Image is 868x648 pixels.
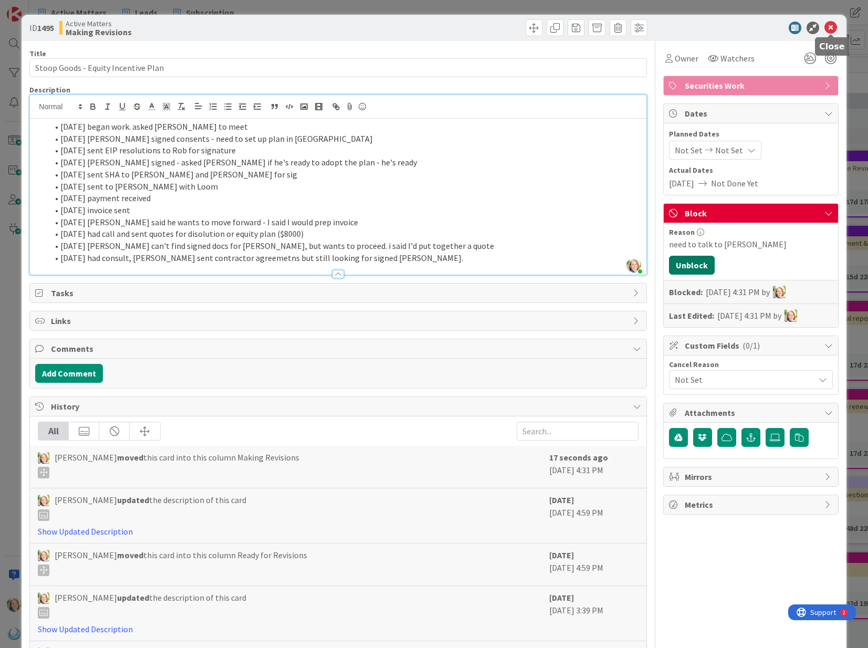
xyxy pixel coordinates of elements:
[38,550,49,561] img: AD
[22,2,48,14] span: Support
[48,169,641,181] li: [DATE] sent SHA to [PERSON_NAME] and [PERSON_NAME] for sig
[669,256,715,275] button: Unblock
[549,494,639,538] div: [DATE] 4:59 PM
[549,452,608,463] b: 17 seconds ago
[48,133,641,145] li: [DATE] [PERSON_NAME] signed consents - need to set up plan in [GEOGRAPHIC_DATA]
[55,451,299,478] span: [PERSON_NAME] this card into this column Making Revisions
[669,238,833,250] div: need to talk to [PERSON_NAME]
[685,498,819,511] span: Metrics
[626,258,641,273] img: Sl300r1zNejTcUF0uYcJund7nRpyjiOK.jpg
[51,342,627,355] span: Comments
[675,144,703,156] span: Not Set
[669,165,833,176] span: Actual Dates
[549,549,639,580] div: [DATE] 4:59 PM
[48,252,641,264] li: [DATE] had consult, [PERSON_NAME] sent contractor agreemetns but still looking for signed [PERSON...
[66,19,132,28] span: Active Matters
[29,49,46,58] label: Title
[549,550,574,560] b: [DATE]
[48,181,641,193] li: [DATE] sent to [PERSON_NAME] with Loom
[51,287,627,299] span: Tasks
[29,22,54,34] span: ID
[685,79,819,92] span: Securities Work
[549,592,574,603] b: [DATE]
[549,591,639,635] div: [DATE] 3:39 PM
[773,286,786,298] img: AD
[785,309,797,322] img: AD
[55,591,246,619] span: [PERSON_NAME] the description of this card
[38,495,49,506] img: AD
[48,121,641,133] li: [DATE] began work. asked [PERSON_NAME] to meet
[685,406,819,419] span: Attachments
[48,228,641,240] li: [DATE] had call and sent quotes for disolution or equity plan ($8000)
[819,41,845,51] h5: Close
[29,58,646,77] input: type card name here...
[685,339,819,352] span: Custom Fields
[35,364,103,383] button: Add Comment
[117,592,149,603] b: updated
[685,107,819,120] span: Dates
[117,550,143,560] b: moved
[675,52,698,65] span: Owner
[669,129,833,140] span: Planned Dates
[55,494,246,521] span: [PERSON_NAME] the description of this card
[48,192,641,204] li: [DATE] payment received
[742,340,760,351] span: ( 0/1 )
[38,452,49,464] img: AD
[48,156,641,169] li: [DATE] [PERSON_NAME] signed - asked [PERSON_NAME] if he's ready to adopt the plan - he's ready
[117,452,143,463] b: moved
[48,216,641,228] li: [DATE] [PERSON_NAME] said he wants to move forward - I said I would prep invoice
[669,177,694,190] span: [DATE]
[117,495,149,505] b: updated
[711,177,758,190] span: Not Done Yet
[669,228,695,236] span: Reason
[669,361,833,368] div: Cancel Reason
[669,309,714,322] b: Last Edited:
[38,592,49,604] img: AD
[717,309,797,322] div: [DATE] 4:31 PM by
[66,28,132,36] b: Making Revisions
[669,286,703,298] b: Blocked:
[48,144,641,156] li: [DATE] sent EIP resolutions to Rob for signature
[517,422,639,441] input: Search...
[720,52,755,65] span: Watchers
[51,400,627,413] span: History
[51,315,627,327] span: Links
[37,23,54,33] b: 1495
[685,471,819,483] span: Mirrors
[549,451,639,483] div: [DATE] 4:31 PM
[549,495,574,505] b: [DATE]
[38,422,69,440] div: All
[38,526,133,537] a: Show Updated Description
[715,144,743,156] span: Not Set
[675,373,814,386] span: Not Set
[55,549,307,576] span: [PERSON_NAME] this card into this column Ready for Revisions
[29,85,70,95] span: Description
[685,207,819,220] span: Block
[48,204,641,216] li: [DATE] invoice sent
[38,624,133,634] a: Show Updated Description
[55,4,57,13] div: 2
[48,240,641,252] li: [DATE] [PERSON_NAME] can't find signed docs for [PERSON_NAME], but wants to proceed. i said I'd p...
[706,286,786,298] div: [DATE] 4:31 PM by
